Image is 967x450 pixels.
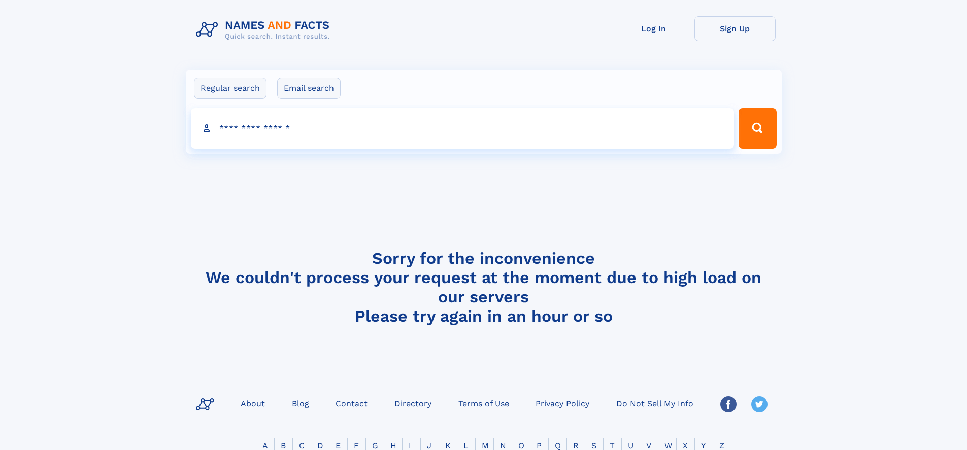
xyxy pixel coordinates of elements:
button: Search Button [739,108,776,149]
input: search input [191,108,735,149]
a: Sign Up [694,16,776,41]
a: Directory [390,396,436,410]
a: Blog [288,396,313,410]
label: Email search [277,78,341,99]
a: Do Not Sell My Info [612,396,697,410]
a: Privacy Policy [531,396,593,410]
a: About [237,396,269,410]
a: Log In [613,16,694,41]
img: Facebook [720,396,737,412]
label: Regular search [194,78,266,99]
img: Twitter [751,396,768,412]
img: Logo Names and Facts [192,16,338,44]
h4: Sorry for the inconvenience We couldn't process your request at the moment due to high load on ou... [192,249,776,326]
a: Contact [331,396,372,410]
a: Terms of Use [454,396,513,410]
